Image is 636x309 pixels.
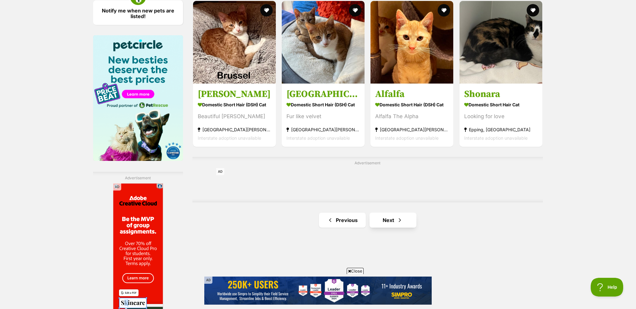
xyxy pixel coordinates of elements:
[93,35,183,161] img: Pet Circle promo banner
[44,1,49,6] img: consumer-privacy-logo.png
[349,4,361,17] button: favourite
[198,112,271,120] div: Beautiful [PERSON_NAME]
[460,84,542,147] a: Shonara Domestic Short Hair Cat Looking for love Epping, [GEOGRAPHIC_DATA] Interstate adoption un...
[198,88,271,100] h3: [PERSON_NAME]
[193,83,276,147] a: [PERSON_NAME] Domestic Short Hair (DSH) Cat Beautiful [PERSON_NAME] [GEOGRAPHIC_DATA][PERSON_NAME...
[198,100,271,109] strong: Domestic Short Hair (DSH) Cat
[113,183,121,191] span: AD
[1,1,6,6] img: consumer-privacy-logo.png
[375,135,439,140] span: Interstate adoption unavailable
[282,83,365,147] a: [GEOGRAPHIC_DATA] Domestic Short Hair (DSH) Cat Fur like velvet [GEOGRAPHIC_DATA][PERSON_NAME][GE...
[375,100,449,109] strong: Domestic Short Hair (DSH) Cat
[192,213,543,228] nav: Pagination
[286,100,360,109] strong: Domestic Short Hair (DSH) Cat
[198,135,261,140] span: Interstate adoption unavailable
[438,4,450,17] button: favourite
[286,112,360,120] div: Fur like velvet
[464,135,528,141] span: Interstate adoption unavailable
[198,125,271,133] strong: [GEOGRAPHIC_DATA][PERSON_NAME][GEOGRAPHIC_DATA]
[286,125,360,133] strong: [GEOGRAPHIC_DATA][PERSON_NAME][GEOGRAPHIC_DATA]
[286,135,350,140] span: Interstate adoption unavailable
[260,4,273,17] button: favourite
[93,0,183,25] a: Notify me when new pets are listed!
[347,268,364,274] span: Close
[43,0,49,5] img: iconc.png
[286,88,360,100] h3: [GEOGRAPHIC_DATA]
[464,112,538,121] div: Looking for love
[216,168,224,175] span: AD
[282,1,365,84] img: Brussel - Domestic Short Hair (DSH) Cat
[370,1,453,84] img: Alfalfa - Domestic Short Hair (DSH) Cat
[375,125,449,133] strong: [GEOGRAPHIC_DATA][PERSON_NAME][GEOGRAPHIC_DATA]
[464,125,538,134] strong: Epping, [GEOGRAPHIC_DATA]
[370,83,453,147] a: Alfalfa Domestic Short Hair (DSH) Cat Alfalfa The Alpha [GEOGRAPHIC_DATA][PERSON_NAME][GEOGRAPHIC...
[192,157,543,203] div: Advertisement
[375,88,449,100] h3: Alfalfa
[193,1,276,84] img: Russell - Domestic Short Hair (DSH) Cat
[460,1,542,84] img: Shonara - Domestic Short Hair Cat
[464,100,538,109] strong: Domestic Short Hair Cat
[319,213,366,228] a: Previous page
[370,213,416,228] a: Next page
[375,112,449,120] div: Alfalfa The Alpha
[591,278,624,297] iframe: Help Scout Beacon - Open
[216,168,519,196] iframe: Advertisement
[44,1,50,6] a: Privacy Notification
[527,4,539,17] button: favourite
[204,277,212,284] span: AD
[464,88,538,100] h3: Shonara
